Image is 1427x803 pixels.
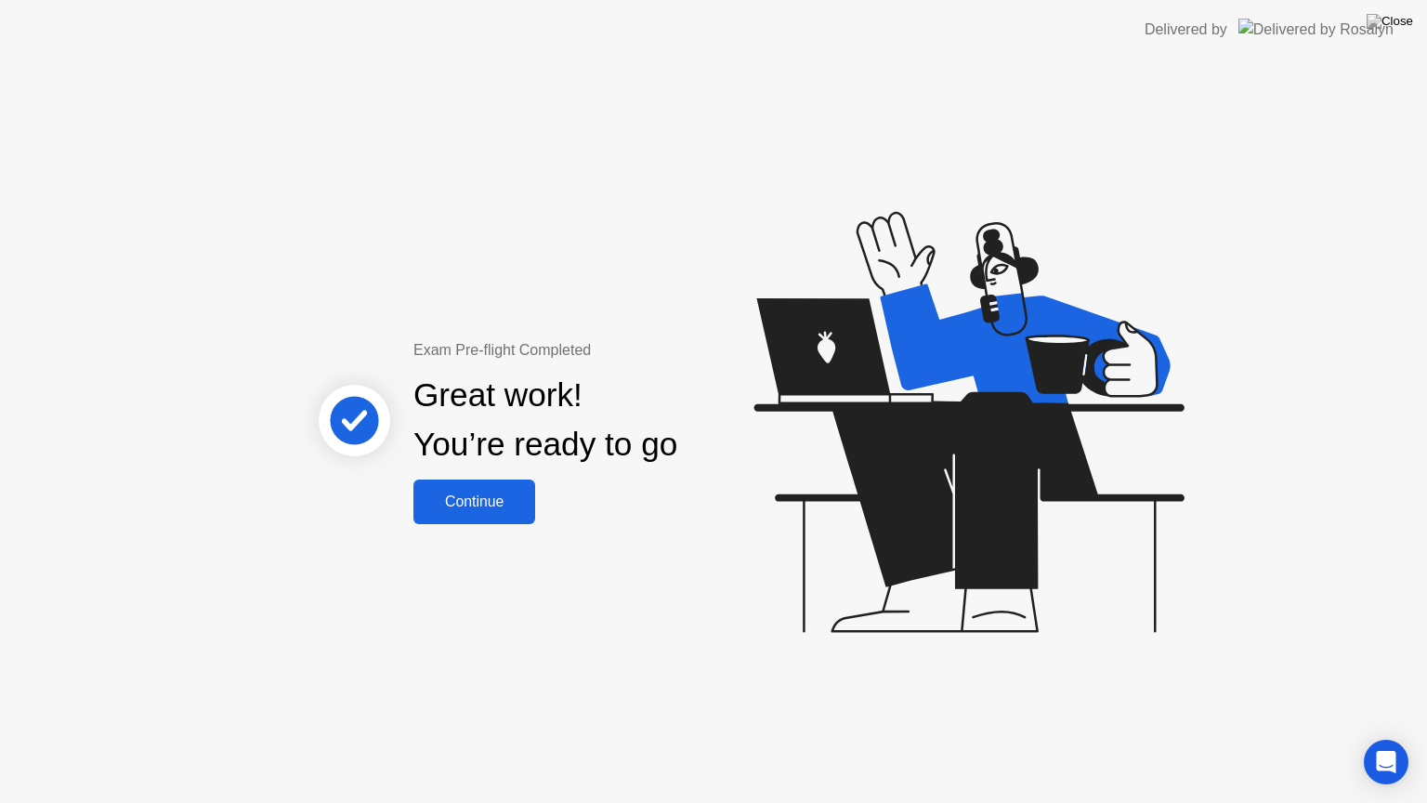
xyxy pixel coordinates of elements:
[419,494,530,510] div: Continue
[413,371,677,469] div: Great work! You’re ready to go
[413,339,797,362] div: Exam Pre-flight Completed
[1145,19,1227,41] div: Delivered by
[1238,19,1394,40] img: Delivered by Rosalyn
[413,480,535,524] button: Continue
[1364,740,1408,784] div: Open Intercom Messenger
[1367,14,1413,29] img: Close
